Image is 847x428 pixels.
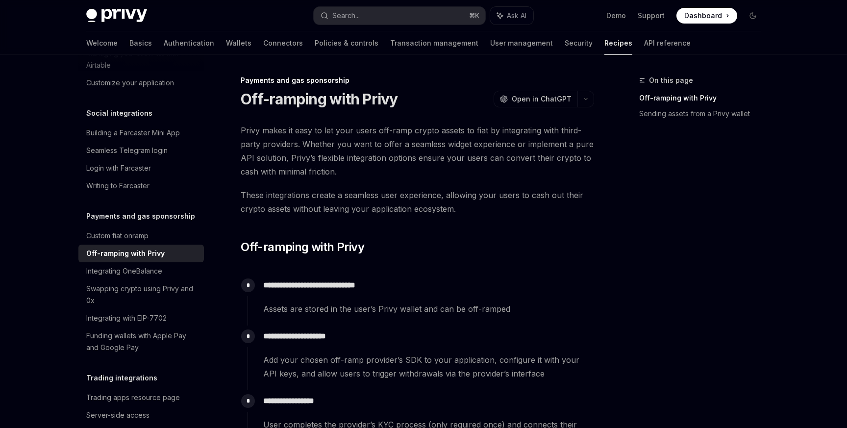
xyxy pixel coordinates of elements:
a: Wallets [226,31,251,55]
div: Integrating with EIP-7702 [86,312,167,324]
div: Search... [332,10,360,22]
span: Assets are stored in the user’s Privy wallet and can be off-ramped [263,302,594,316]
a: Authentication [164,31,214,55]
a: Sending assets from a Privy wallet [639,106,769,122]
a: Support [638,11,665,21]
a: Basics [129,31,152,55]
span: These integrations create a seamless user experience, allowing your users to cash out their crypt... [241,188,594,216]
a: Transaction management [390,31,478,55]
a: Writing to Farcaster [78,177,204,195]
a: Custom fiat onramp [78,227,204,245]
a: Security [565,31,593,55]
div: Custom fiat onramp [86,230,149,242]
h5: Trading integrations [86,372,157,384]
a: Trading apps resource page [78,389,204,406]
button: Open in ChatGPT [494,91,577,107]
span: Off-ramping with Privy [241,239,364,255]
span: Add your chosen off-ramp provider’s SDK to your application, configure it with your API keys, and... [263,353,594,380]
a: User management [490,31,553,55]
a: Off-ramping with Privy [639,90,769,106]
a: Building a Farcaster Mini App [78,124,204,142]
span: Open in ChatGPT [512,94,572,104]
a: Dashboard [676,8,737,24]
a: Demo [606,11,626,21]
a: Recipes [604,31,632,55]
span: On this page [649,75,693,86]
a: Integrating with EIP-7702 [78,309,204,327]
h5: Social integrations [86,107,152,119]
a: API reference [644,31,691,55]
div: Funding wallets with Apple Pay and Google Pay [86,330,198,353]
div: Payments and gas sponsorship [241,76,594,85]
div: Off-ramping with Privy [86,248,165,259]
span: Dashboard [684,11,722,21]
a: Policies & controls [315,31,378,55]
button: Search...⌘K [314,7,485,25]
h1: Off-ramping with Privy [241,90,398,108]
a: Welcome [86,31,118,55]
div: Server-side access [86,409,149,421]
img: dark logo [86,9,147,23]
button: Ask AI [490,7,533,25]
a: Seamless Telegram login [78,142,204,159]
a: Off-ramping with Privy [78,245,204,262]
a: Funding wallets with Apple Pay and Google Pay [78,327,204,356]
a: Server-side access [78,406,204,424]
a: Login with Farcaster [78,159,204,177]
span: Ask AI [507,11,526,21]
a: Customize your application [78,74,204,92]
div: Seamless Telegram login [86,145,168,156]
span: ⌘ K [469,12,479,20]
a: Integrating OneBalance [78,262,204,280]
div: Writing to Farcaster [86,180,149,192]
div: Login with Farcaster [86,162,151,174]
div: Integrating OneBalance [86,265,162,277]
a: Connectors [263,31,303,55]
div: Customize your application [86,77,174,89]
div: Trading apps resource page [86,392,180,403]
span: Privy makes it easy to let your users off-ramp crypto assets to fiat by integrating with third-pa... [241,124,594,178]
button: Toggle dark mode [745,8,761,24]
div: Swapping crypto using Privy and 0x [86,283,198,306]
a: Swapping crypto using Privy and 0x [78,280,204,309]
h5: Payments and gas sponsorship [86,210,195,222]
div: Building a Farcaster Mini App [86,127,180,139]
